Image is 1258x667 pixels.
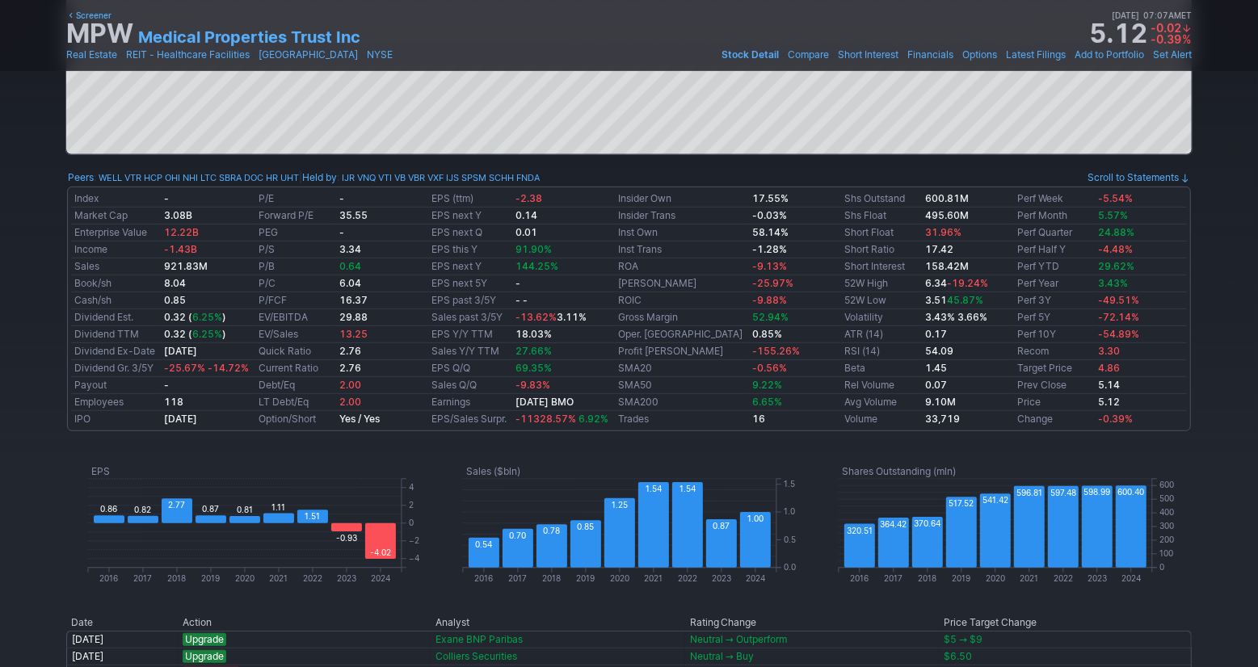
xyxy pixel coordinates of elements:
[339,328,368,340] span: 13.25
[428,309,512,326] td: Sales past 3/5Y
[1117,487,1144,497] text: 600.40
[74,311,133,323] a: Dividend Est.
[612,500,628,510] text: 1.25
[71,275,161,292] td: Book/sh
[255,360,336,377] td: Current Ratio
[515,294,528,306] small: - -
[71,411,161,428] td: IPO
[255,411,336,428] td: Option/Short
[255,377,336,394] td: Debt/Eq
[1088,171,1190,183] a: Scroll to Statements
[1014,224,1095,241] td: Perf Quarter
[615,275,749,292] td: [PERSON_NAME]
[1014,292,1095,309] td: Perf 3Y
[752,379,782,391] span: 9.22%
[925,243,953,255] a: 17.42
[752,209,787,221] b: -0.03%
[367,47,393,63] a: NYSE
[280,170,299,186] a: UHT
[1014,394,1095,411] td: Price
[305,511,321,521] text: 1.51
[842,465,956,477] text: Shares Outstanding (mln)
[752,345,800,357] span: -155.26%
[752,311,789,323] span: 52.94%
[71,241,161,258] td: Income
[925,396,956,408] b: 9.10M
[164,362,205,374] span: -25.67%
[510,531,527,540] text: 0.70
[578,522,595,532] text: 0.85
[752,362,787,374] span: -0.56%
[164,277,186,289] b: 8.04
[428,191,512,208] td: EPS (ttm)
[164,226,199,238] span: 12.22B
[1014,208,1095,224] td: Perf Month
[476,539,493,549] text: 0.54
[339,260,361,272] span: 0.64
[925,362,947,374] b: 1.45
[841,292,922,309] td: 52W Low
[1098,260,1134,272] span: 29.62%
[838,47,898,63] a: Short Interest
[1098,345,1120,357] a: 3.30
[1075,47,1144,63] a: Add to Portfolio
[164,379,169,391] a: -
[1159,548,1173,558] text: 100
[713,521,730,531] text: 0.87
[164,328,226,340] a: 0.32 (6.25%)
[752,294,787,306] span: -9.88%
[515,379,550,391] span: -9.83%
[164,362,249,374] a: -25.67% -14.72%
[466,465,520,477] text: Sales ($bln)
[914,518,940,528] text: 370.64
[99,170,122,186] a: WELL
[515,362,552,374] span: 69.35%
[515,413,576,425] span: -11328.57%
[1089,21,1147,47] strong: 5.12
[164,345,197,357] a: [DATE]
[164,328,226,340] b: 0.32 ( )
[428,377,512,394] td: Sales Q/Q
[169,501,186,510] text: 2.77
[752,413,765,425] b: 16
[780,47,786,63] span: •
[66,606,620,615] img: nic2x2.gif
[339,226,344,238] b: -
[339,294,368,306] b: 16.37
[339,209,368,221] b: 35.55
[752,243,787,255] b: -1.28%
[847,526,873,535] text: 320.51
[752,277,793,289] span: -25.97%
[900,47,906,63] span: •
[925,345,953,357] b: 54.09
[1014,275,1095,292] td: Perf Year
[409,518,414,527] text: 0
[164,260,208,272] b: 921.83M
[302,171,337,183] a: Held by
[1017,362,1072,374] a: Target Price
[71,191,161,208] td: Index
[615,411,749,428] td: Trades
[428,241,512,258] td: EPS this Y
[615,326,749,343] td: Oper. [GEOGRAPHIC_DATA]
[370,547,391,557] text: -4.02
[1098,209,1128,221] span: 5.57%
[409,482,414,492] text: 4
[1098,243,1133,255] span: -4.48%
[752,260,787,272] span: -9.13%
[841,191,922,208] td: Shs Outstand
[1098,413,1133,425] span: -0.39%
[164,192,169,204] small: -
[925,226,961,238] a: 31.96%
[1014,377,1095,394] td: Prev Close
[907,47,953,63] a: Financials
[255,292,336,309] td: P/FCF
[1098,192,1133,204] span: -5.54%
[841,275,922,292] td: 52W High
[74,379,107,391] a: Payout
[427,170,444,186] a: VXF
[615,309,749,326] td: Gross Margin
[515,345,552,357] span: 27.66%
